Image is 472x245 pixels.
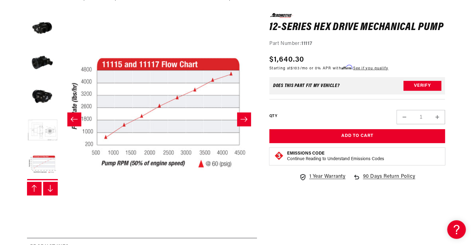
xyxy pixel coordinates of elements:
a: 1 Year Warranty [299,173,345,181]
span: Affirm [341,65,352,70]
strong: Emissions Code [287,151,325,156]
button: Load image 7 in gallery view [27,149,58,180]
a: See if you qualify - Learn more about Affirm Financing (opens in modal) [353,67,388,70]
img: Emissions code [274,151,284,161]
media-gallery: Gallery Viewer [27,13,257,225]
span: 90 Days Return Policy [363,173,415,187]
button: Load image 4 in gallery view [27,47,58,78]
h1: 12-Series Hex Drive Mechanical Pump [269,23,445,33]
button: Slide right [43,182,58,195]
div: Does This part fit My vehicle? [273,83,340,88]
button: Slide left [67,112,81,126]
span: 1 Year Warranty [309,173,345,181]
a: 90 Days Return Policy [353,173,415,187]
span: $103 [291,67,300,70]
span: $1,640.30 [269,54,304,65]
button: Verify [403,81,441,91]
button: Load image 5 in gallery view [27,81,58,112]
label: QTY [269,114,277,119]
strong: 11117 [301,41,312,46]
button: Slide left [27,182,42,195]
button: Slide right [237,112,251,126]
p: Continue Reading to Understand Emissions Codes [287,156,384,162]
div: Part Number: [269,40,445,48]
button: Load image 3 in gallery view [27,13,58,44]
button: Load image 6 in gallery view [27,115,58,146]
p: Starting at /mo or 0% APR with . [269,65,389,71]
button: Emissions CodeContinue Reading to Understand Emissions Codes [287,151,384,162]
button: Add to Cart [269,129,445,143]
